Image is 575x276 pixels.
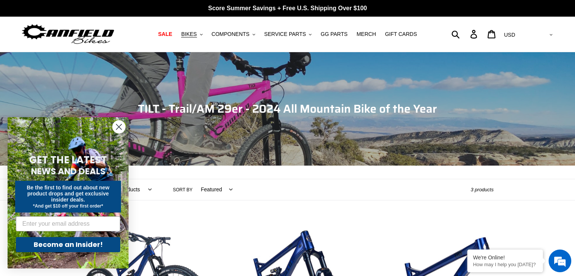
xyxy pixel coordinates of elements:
[317,29,351,39] a: GG PARTS
[321,31,347,37] span: GG PARTS
[112,120,126,133] button: Close dialog
[385,31,417,37] span: GIFT CARDS
[16,216,120,231] input: Enter your email address
[456,26,475,42] input: Search
[260,29,315,39] button: SERVICE PARTS
[33,203,103,209] span: *And get $10 off your first order*
[27,185,110,203] span: Be the first to find out about new product drops and get exclusive insider deals.
[181,31,197,37] span: BIKES
[353,29,380,39] a: MERCH
[473,262,537,267] p: How may I help you today?
[381,29,421,39] a: GIFT CARDS
[212,31,250,37] span: COMPONENTS
[158,31,172,37] span: SALE
[29,153,107,167] span: GET THE LATEST
[173,186,192,193] label: Sort by
[154,29,176,39] a: SALE
[473,254,537,260] div: We're Online!
[16,237,120,252] button: Become an Insider!
[471,187,494,192] span: 3 products
[264,31,306,37] span: SERVICE PARTS
[21,22,115,46] img: Canfield Bikes
[208,29,259,39] button: COMPONENTS
[31,165,105,177] span: NEWS AND DEALS
[177,29,206,39] button: BIKES
[356,31,376,37] span: MERCH
[138,100,437,118] span: TILT - Trail/AM 29er - 2024 All Mountain Bike of the Year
